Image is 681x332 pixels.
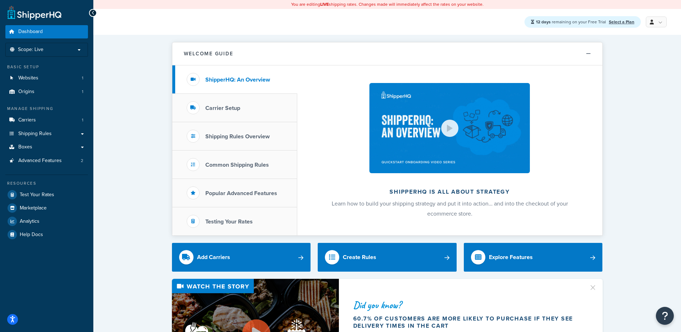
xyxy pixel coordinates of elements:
div: 60.7% of customers are more likely to purchase if they see delivery times in the cart [353,315,580,329]
a: Origins1 [5,85,88,98]
h2: ShipperHQ is all about strategy [316,189,583,195]
div: Did you know? [353,300,580,310]
div: Basic Setup [5,64,88,70]
a: Test Your Rates [5,188,88,201]
div: Manage Shipping [5,106,88,112]
span: Test Your Rates [20,192,54,198]
a: Marketplace [5,202,88,215]
a: Shipping Rules [5,127,88,140]
span: 2 [81,158,83,164]
a: Carriers1 [5,114,88,127]
li: Websites [5,72,88,85]
img: ShipperHQ is all about strategy [369,83,530,173]
a: Analytics [5,215,88,228]
h3: Common Shipping Rules [205,162,269,168]
span: Analytics [20,218,39,225]
button: Welcome Guide [172,42,602,65]
li: Advanced Features [5,154,88,167]
strong: 12 days [536,19,551,25]
a: Add Carriers [172,243,311,272]
span: Dashboard [18,29,43,35]
button: Open Resource Center [656,307,674,325]
span: remaining on your Free Trial [536,19,607,25]
span: Origins [18,89,34,95]
h3: Popular Advanced Features [205,190,277,197]
span: Marketplace [20,205,47,211]
a: Advanced Features2 [5,154,88,167]
span: Advanced Features [18,158,62,164]
span: Websites [18,75,38,81]
div: Add Carriers [197,252,230,262]
a: Dashboard [5,25,88,38]
span: Scope: Live [18,47,43,53]
span: Carriers [18,117,36,123]
li: Origins [5,85,88,98]
span: Shipping Rules [18,131,52,137]
span: Learn how to build your shipping strategy and put it into action… and into the checkout of your e... [332,199,568,218]
h3: Carrier Setup [205,105,240,111]
h3: Testing Your Rates [205,218,253,225]
span: 1 [82,117,83,123]
a: Explore Features [464,243,603,272]
span: 1 [82,75,83,81]
a: Websites1 [5,72,88,85]
h3: Shipping Rules Overview [205,133,270,140]
span: Boxes [18,144,32,150]
a: Help Docs [5,228,88,241]
span: 1 [82,89,83,95]
div: Explore Features [489,252,533,262]
span: Help Docs [20,232,43,238]
div: Resources [5,180,88,186]
a: Create Rules [318,243,457,272]
div: Create Rules [343,252,376,262]
b: LIVE [320,1,329,8]
a: Boxes [5,140,88,154]
h2: Welcome Guide [184,51,233,56]
a: Select a Plan [609,19,634,25]
li: Carriers [5,114,88,127]
h3: ShipperHQ: An Overview [205,77,270,83]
